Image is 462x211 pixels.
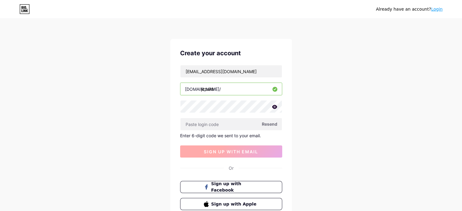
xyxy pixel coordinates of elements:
span: Sign up with Facebook [211,181,258,193]
div: Enter 6-digit code we sent to your email. [180,133,282,138]
span: Resend [262,121,277,127]
div: [DOMAIN_NAME]/ [185,86,221,92]
button: sign up with email [180,145,282,158]
div: Create your account [180,49,282,58]
span: sign up with email [204,149,258,154]
button: Sign up with Apple [180,198,282,210]
div: Or [229,165,234,171]
input: username [180,83,282,95]
div: Already have an account? [376,6,443,12]
input: Email [180,65,282,77]
a: Login [431,7,443,12]
input: Paste login code [180,118,282,130]
button: Sign up with Facebook [180,181,282,193]
span: Sign up with Apple [211,201,258,207]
